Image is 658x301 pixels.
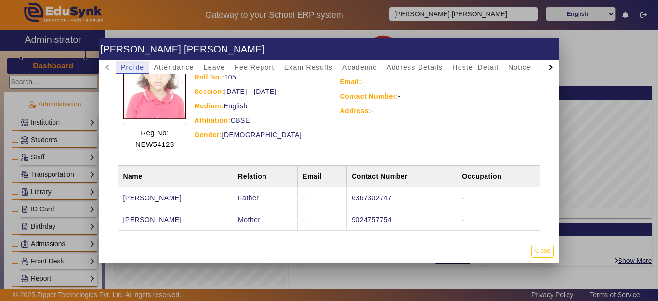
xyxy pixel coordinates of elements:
[347,187,457,209] td: 6367302747
[347,166,457,187] th: Contact Number
[194,102,224,110] strong: Medium:
[194,117,230,124] strong: Affiliation:
[342,64,377,71] span: Academic
[154,64,194,71] span: Attendance
[298,166,347,187] th: Email
[194,115,316,126] div: CBSE
[194,86,316,97] div: [DATE] - [DATE]
[235,64,275,71] span: Fee Report
[340,91,537,102] div: -
[204,64,225,71] span: Leave
[121,64,144,71] span: Profile
[194,71,316,83] div: 105
[298,209,347,231] td: -
[340,76,537,88] div: -
[233,166,298,187] th: Relation
[233,209,298,231] td: Mother
[347,209,457,231] td: 9024757754
[135,139,174,150] p: NEW54123
[194,131,222,139] strong: Gender:
[284,64,333,71] span: Exam Results
[457,209,540,231] td: -
[118,209,233,231] td: [PERSON_NAME]
[194,88,224,95] strong: Session:
[118,166,233,187] th: Name
[123,42,186,124] img: c7004322-2bf0-4c69-a87e-7128060ed8b0
[457,187,540,209] td: -
[508,64,531,71] span: Notice
[233,187,298,209] td: Father
[340,107,371,115] strong: Address:
[340,105,537,117] div: -
[118,187,233,209] td: [PERSON_NAME]
[135,127,174,139] p: Reg No:
[540,64,577,71] span: TimeTable
[194,129,316,141] div: [DEMOGRAPHIC_DATA]
[457,166,540,187] th: Occupation
[452,64,499,71] span: Hostel Detail
[340,92,398,100] strong: Contact Number:
[194,100,316,112] div: English
[531,245,554,258] button: Close
[99,38,559,60] h1: [PERSON_NAME] [PERSON_NAME]
[298,187,347,209] td: -
[340,78,362,86] strong: Email:
[386,64,443,71] span: Address Details
[194,73,224,81] strong: Roll No.:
